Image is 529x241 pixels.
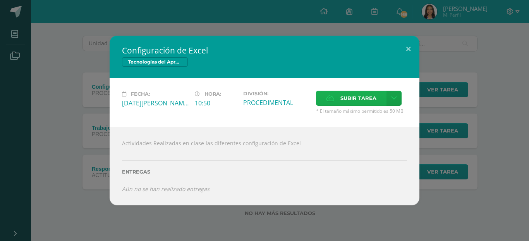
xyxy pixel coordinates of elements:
label: División: [243,91,310,96]
div: [DATE][PERSON_NAME] [122,99,189,107]
i: Aún no se han realizado entregas [122,185,210,193]
button: Close (Esc) [397,36,419,62]
span: Tecnologías del Aprendizaje y la Comunicación [122,57,188,67]
div: Actividades Realizadas en clase las diferentes configuración de Excel [110,127,419,205]
span: Subir tarea [340,91,376,105]
h2: Configuración de Excel [122,45,407,56]
div: PROCEDIMENTAL [243,98,310,107]
span: * El tamaño máximo permitido es 50 MB [316,108,407,114]
div: 10:50 [195,99,237,107]
label: Entregas [122,169,407,175]
span: Hora: [204,91,221,97]
span: Fecha: [131,91,150,97]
